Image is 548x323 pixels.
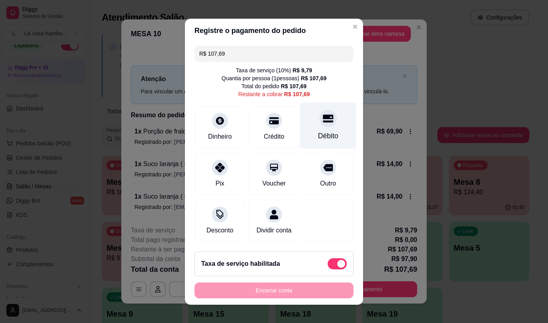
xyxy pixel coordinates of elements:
div: Quantia por pessoa ( 1 pessoas) [222,74,326,82]
h2: Taxa de serviço habilitada [201,259,280,269]
div: R$ 107,69 [281,82,307,90]
div: Desconto [206,226,233,235]
div: Voucher [262,179,286,188]
header: Registre o pagamento do pedido [185,19,363,43]
div: Dividir conta [257,226,291,235]
div: Outro [320,179,336,188]
div: Pix [216,179,224,188]
div: Débito [318,131,338,141]
div: R$ 9,79 [293,66,312,74]
button: Close [349,20,361,33]
input: Ex.: hambúrguer de cordeiro [199,46,349,62]
div: Total do pedido [241,82,307,90]
div: R$ 107,69 [284,90,310,98]
div: R$ 107,69 [301,74,326,82]
div: Restante a cobrar [238,90,310,98]
div: Crédito [264,132,284,141]
div: Dinheiro [208,132,232,141]
div: Taxa de serviço ( 10 %) [236,66,312,74]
